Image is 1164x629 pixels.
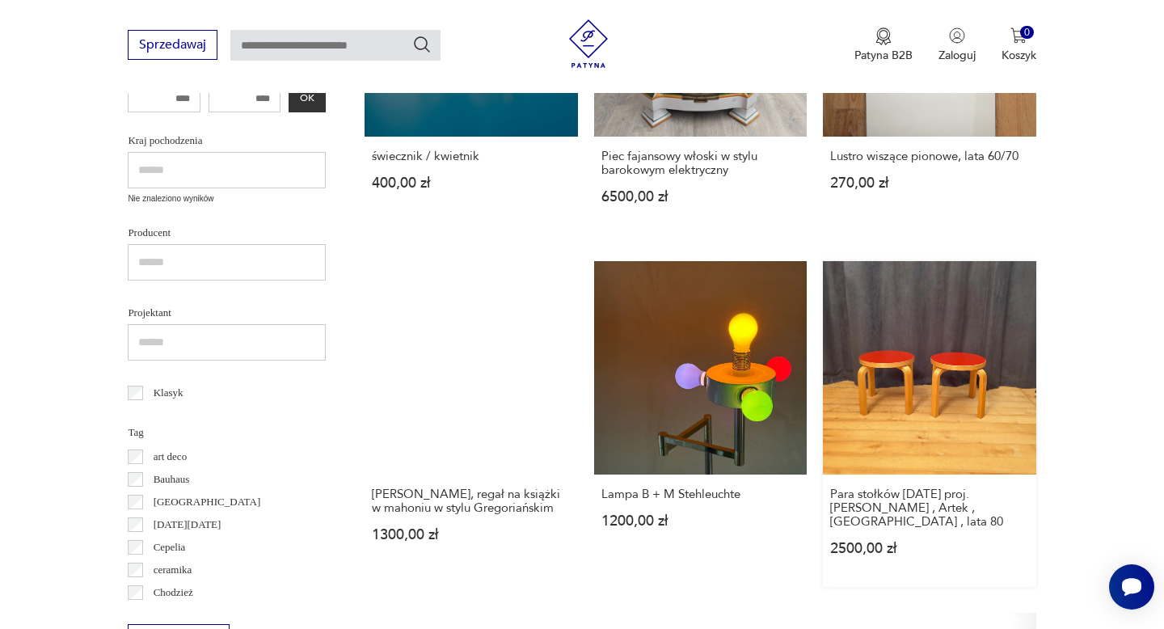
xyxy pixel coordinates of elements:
[289,84,326,112] button: OK
[154,516,221,534] p: [DATE][DATE]
[875,27,892,45] img: Ikona medalu
[128,40,217,52] a: Sprzedawaj
[372,176,570,190] p: 400,00 zł
[154,471,190,488] p: Bauhaus
[564,19,613,68] img: Patyna - sklep z meblami i dekoracjami vintage
[830,150,1028,163] h3: Lustro wiszące pionowe, lata 60/70
[154,538,186,556] p: Cepelia
[1010,27,1027,44] img: Ikona koszyka
[949,27,965,44] img: Ikonka użytkownika
[830,488,1028,529] h3: Para stołków [DATE] proj. [PERSON_NAME] , Artek , [GEOGRAPHIC_DATA] , lata 80
[412,35,432,54] button: Szukaj
[372,528,570,542] p: 1300,00 zł
[601,150,799,177] h3: Piec fajansowy włoski w stylu barokowym elektryczny
[128,30,217,60] button: Sprzedawaj
[1002,48,1036,63] p: Koszyk
[601,488,799,501] h3: Lampa B + M Stehleuchte
[1020,26,1034,40] div: 0
[372,488,570,515] h3: [PERSON_NAME], regał na książki w mahoniu w stylu Gregoriańskim
[854,48,913,63] p: Patyna B2B
[154,448,188,466] p: art deco
[365,261,577,586] a: Witryna, regał na książki w mahoniu w stylu Gregoriańskim[PERSON_NAME], regał na książki w mahoni...
[854,27,913,63] a: Ikona medaluPatyna B2B
[1002,27,1036,63] button: 0Koszyk
[1109,564,1154,610] iframe: Smartsupp widget button
[154,606,192,624] p: Ćmielów
[154,384,183,402] p: Klasyk
[128,192,326,205] p: Nie znaleziono wyników
[830,542,1028,555] p: 2500,00 zł
[601,514,799,528] p: 1200,00 zł
[854,27,913,63] button: Patyna B2B
[594,261,807,586] a: Lampa B + M StehleuchteLampa B + M Stehleuchte1200,00 zł
[938,48,976,63] p: Zaloguj
[823,261,1035,586] a: Para stołków NE60 proj. Alvar Aalto , Artek , Finlandia , lata 80Para stołków [DATE] proj. [PERSO...
[830,176,1028,190] p: 270,00 zł
[128,224,326,242] p: Producent
[601,190,799,204] p: 6500,00 zł
[154,584,193,602] p: Chodzież
[128,132,326,150] p: Kraj pochodzenia
[154,493,261,511] p: [GEOGRAPHIC_DATA]
[938,27,976,63] button: Zaloguj
[372,150,570,163] h3: świecznik / kwietnik
[128,424,326,441] p: Tag
[128,304,326,322] p: Projektant
[154,561,192,579] p: ceramika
